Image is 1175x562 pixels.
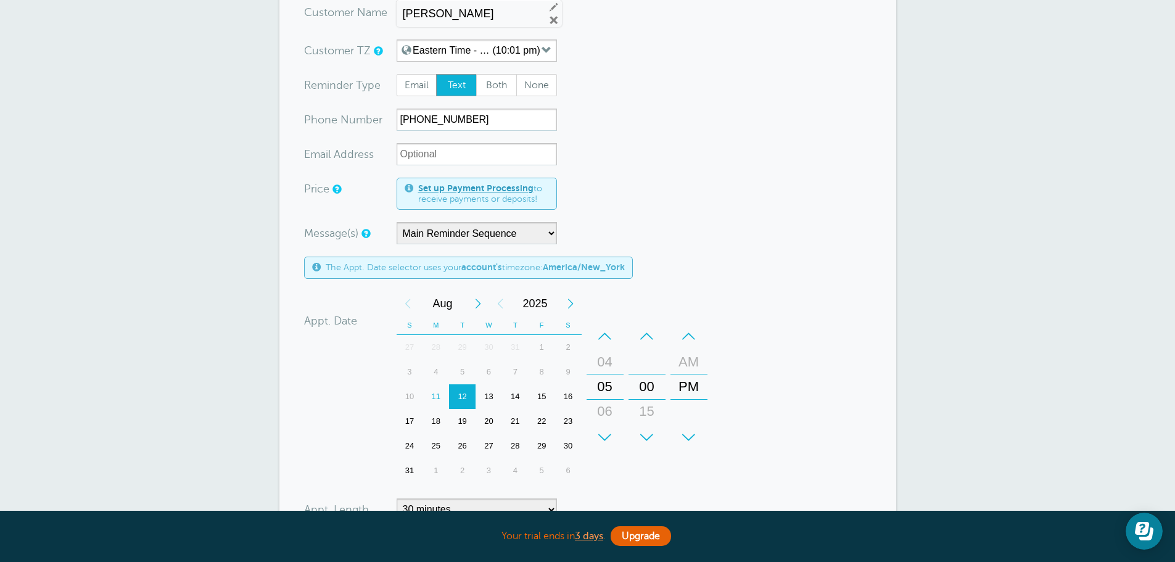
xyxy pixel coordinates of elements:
label: (10:01 pm) [493,45,540,56]
div: 24 [397,434,423,458]
div: Saturday, August 30 [555,434,582,458]
div: 6 [555,458,582,483]
a: Set up Payment Processing [418,183,534,193]
div: 19 [449,409,476,434]
th: W [476,316,502,335]
span: ne Nu [324,114,356,125]
div: Wednesday, September 3 [476,458,502,483]
div: 27 [397,335,423,360]
span: August [419,291,467,316]
div: Friday, August 15 [529,384,555,409]
div: 12 [449,384,476,409]
div: Sunday, August 10 [397,384,423,409]
div: 06 [590,399,620,424]
div: 04 [590,350,620,374]
div: Saturday, September 6 [555,458,582,483]
a: Remove [548,15,559,26]
div: 29 [449,335,476,360]
label: Both [476,74,517,96]
div: Thursday, August 28 [502,434,529,458]
label: Eastern Time - US & [GEOGRAPHIC_DATA] [413,45,490,56]
span: Text [437,75,476,96]
div: 9 [555,360,582,384]
div: Friday, August 8 [529,360,555,384]
label: Reminder Type [304,80,381,91]
div: Sunday, August 17 [397,409,423,434]
div: Minutes [629,324,666,450]
div: Saturday, August 23 [555,409,582,434]
span: Both [477,75,516,96]
label: Customer TZ [304,45,371,56]
th: S [397,316,423,335]
span: None [517,75,556,96]
label: Text [436,74,477,96]
label: None [516,74,557,96]
b: 3 days [575,531,603,542]
div: Monday, August 25 [423,434,449,458]
label: Email [397,74,437,96]
div: Tuesday, August 26 [449,434,476,458]
div: Next Year [559,291,582,316]
div: PM [674,374,704,399]
div: 4 [423,360,449,384]
div: 28 [423,335,449,360]
a: Simple templates and custom messages will use the reminder schedule set under Settings > Reminder... [361,229,369,238]
div: Wednesday, July 30 [476,335,502,360]
span: tomer N [324,7,366,18]
div: Thursday, July 31 [502,335,529,360]
div: 10 [397,384,423,409]
div: Next Month [467,291,489,316]
div: 4 [502,458,529,483]
div: 3 [476,458,502,483]
div: Monday, August 4 [423,360,449,384]
div: Tuesday, August 5 [449,360,476,384]
div: 16 [555,384,582,409]
div: 07 [590,424,620,448]
div: 2 [555,335,582,360]
span: to receive payments or deposits! [418,183,549,205]
div: 8 [529,360,555,384]
div: Friday, August 1 [529,335,555,360]
div: Sunday, August 24 [397,434,423,458]
div: Your trial ends in . [279,523,896,550]
div: 1 [529,335,555,360]
div: Today, Monday, August 11 [423,384,449,409]
span: Cus [304,7,324,18]
span: Email [397,75,437,96]
th: T [502,316,529,335]
div: mber [304,109,397,131]
div: Thursday, August 21 [502,409,529,434]
div: 7 [502,360,529,384]
div: 22 [529,409,555,434]
input: Optional [397,143,557,165]
span: The Appt. Date selector uses your timezone: [326,262,625,273]
div: Saturday, August 16 [555,384,582,409]
div: 13 [476,384,502,409]
label: Price [304,183,329,194]
div: AM [674,350,704,374]
div: 11 [423,384,449,409]
div: Tuesday, August 12 [449,384,476,409]
div: Monday, September 1 [423,458,449,483]
div: 3 [397,360,423,384]
div: Wednesday, August 27 [476,434,502,458]
div: 14 [502,384,529,409]
span: 2025 [511,291,559,316]
div: Sunday, August 3 [397,360,423,384]
div: Previous Month [397,291,419,316]
div: 29 [529,434,555,458]
div: ress [304,143,397,165]
b: America/New_York [543,262,625,272]
div: 1 [423,458,449,483]
div: 17 [397,409,423,434]
div: 18 [423,409,449,434]
div: 00 [632,374,662,399]
div: 25 [423,434,449,458]
th: T [449,316,476,335]
span: Pho [304,114,324,125]
div: Friday, August 22 [529,409,555,434]
div: Sunday, July 27 [397,335,423,360]
div: 2 [449,458,476,483]
div: Thursday, August 14 [502,384,529,409]
div: Wednesday, August 13 [476,384,502,409]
